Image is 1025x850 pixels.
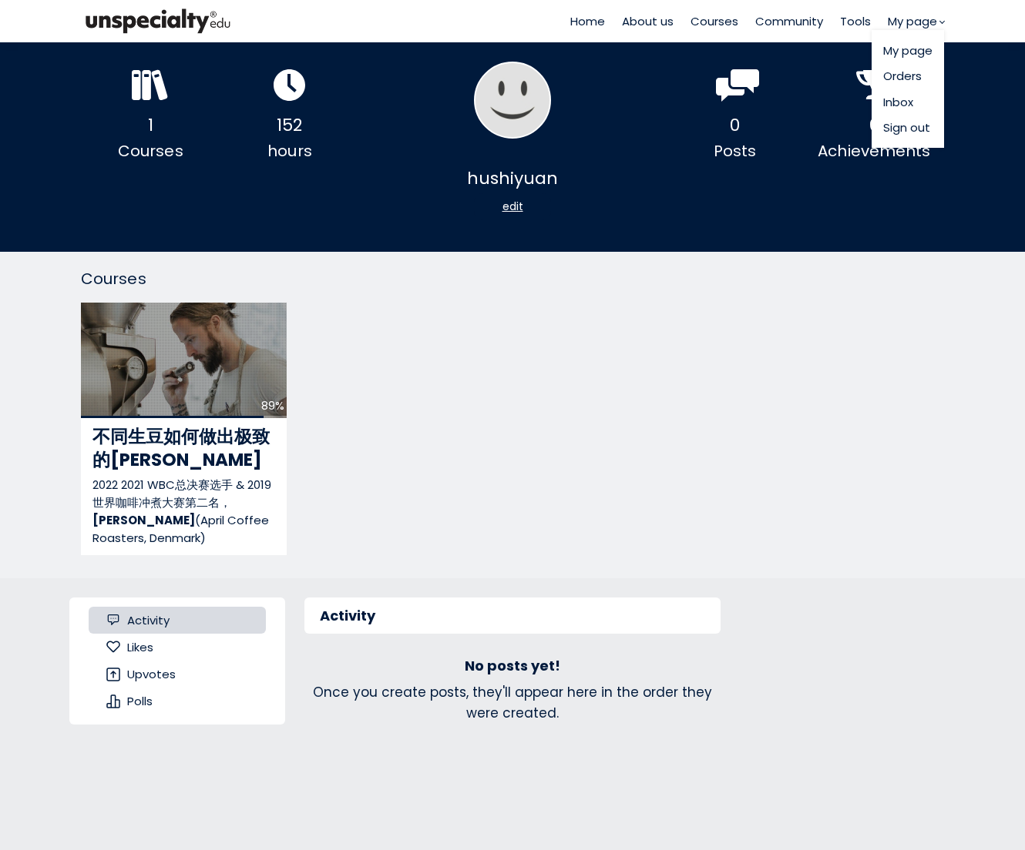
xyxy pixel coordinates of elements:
[261,397,284,414] div: 89%
[304,682,721,723] div: Once you create posts, they'll appear here in the order they were created.
[127,638,153,656] span: Likes
[92,424,270,472] span: 不同生豆如何做出极致的[PERSON_NAME]
[81,111,220,139] div: 1
[81,5,235,37] img: bc390a18feecddb333977e298b3a00a1.png
[805,139,944,163] div: Achievements
[81,139,220,163] div: Courses
[888,12,937,30] span: My page
[467,164,558,192] span: hushiyuan
[320,607,375,624] h3: Activity
[883,119,933,136] a: Sign out
[883,67,933,85] a: Orders
[465,657,560,674] h3: No posts yet!
[755,12,823,30] a: Community
[127,692,153,710] span: Polls
[81,303,287,555] a: 89% 不同生豆如何做出极致的[PERSON_NAME] 2022 2021 WBC总决赛选手 & 2019 世界咖啡冲煮大赛第二名，[PERSON_NAME](April Coffee Roa...
[888,12,944,30] a: My page
[127,611,170,629] span: Activity
[92,512,195,528] b: [PERSON_NAME]
[883,42,933,59] a: My page
[665,139,805,163] div: Posts
[805,111,944,139] div: 0
[883,93,933,111] a: Inbox
[622,12,674,30] a: About us
[691,12,738,30] a: Courses
[127,665,176,683] span: Upvotes
[220,111,360,139] div: 152
[840,12,871,30] a: Tools
[92,476,275,547] div: 2022 2021 WBC总决赛选手 & 2019 世界咖啡冲煮大赛第二名， (April Coffee Roasters, Denmark)
[474,193,551,220] div: edit
[220,139,360,163] div: hours
[81,268,146,289] span: Courses
[570,12,605,30] a: Home
[665,111,805,139] div: 0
